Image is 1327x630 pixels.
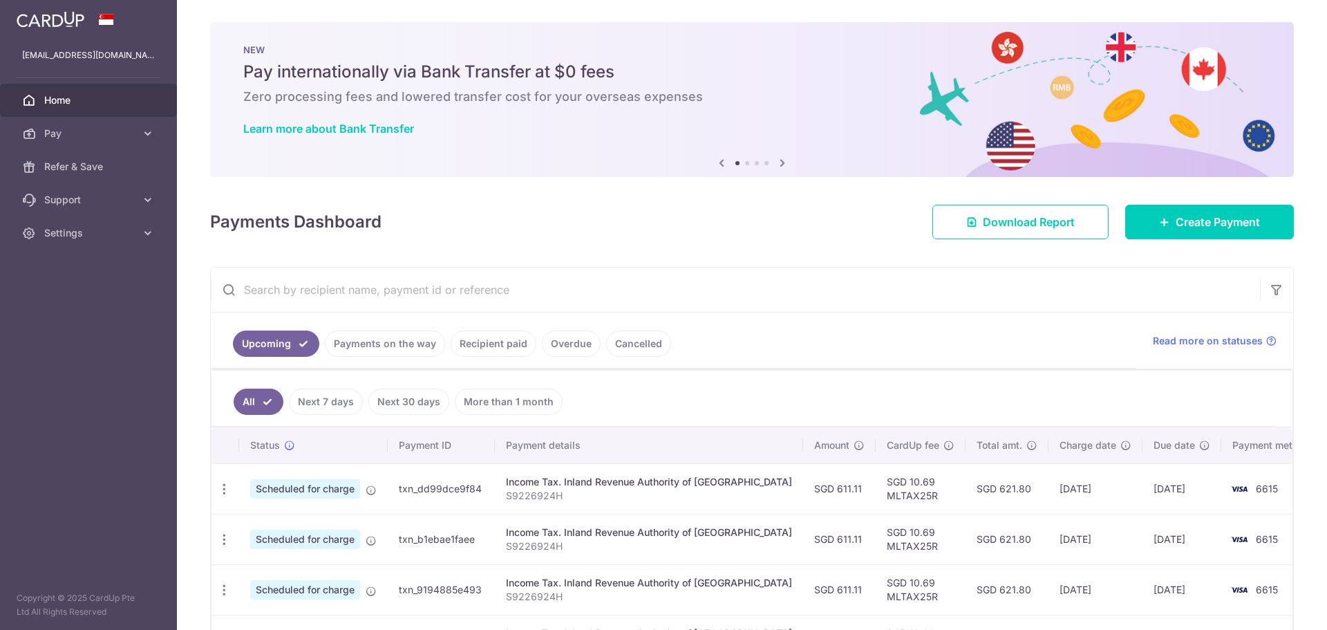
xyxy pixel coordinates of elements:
[966,514,1048,564] td: SGD 621.80
[1142,514,1221,564] td: [DATE]
[506,576,792,590] div: Income Tax. Inland Revenue Authority of [GEOGRAPHIC_DATA]
[966,564,1048,615] td: SGD 621.80
[1125,205,1294,239] a: Create Payment
[977,438,1022,452] span: Total amt.
[451,331,536,357] a: Recipient paid
[506,489,792,503] p: S9226924H
[243,44,1261,55] p: NEW
[1221,427,1326,463] th: Payment method
[22,48,155,62] p: [EMAIL_ADDRESS][DOMAIN_NAME]
[250,479,360,499] span: Scheduled for charge
[1153,334,1277,348] a: Read more on statuses
[542,331,601,357] a: Overdue
[876,564,966,615] td: SGD 10.69 MLTAX25R
[1142,564,1221,615] td: [DATE]
[44,160,135,174] span: Refer & Save
[932,205,1109,239] a: Download Report
[1256,483,1278,494] span: 6615
[210,22,1294,177] img: Bank transfer banner
[1048,463,1142,514] td: [DATE]
[1225,481,1253,497] img: Bank Card
[44,226,135,240] span: Settings
[876,463,966,514] td: SGD 10.69 MLTAX25R
[243,122,414,136] a: Learn more about Bank Transfer
[1256,584,1278,595] span: 6615
[506,475,792,489] div: Income Tax. Inland Revenue Authority of [GEOGRAPHIC_DATA]
[44,193,135,207] span: Support
[1153,334,1263,348] span: Read more on statuses
[506,526,792,539] div: Income Tax. Inland Revenue Authority of [GEOGRAPHIC_DATA]
[1225,582,1253,598] img: Bank Card
[606,331,671,357] a: Cancelled
[243,89,1261,105] h6: Zero processing fees and lowered transfer cost for your overseas expenses
[17,11,84,28] img: CardUp
[250,530,360,549] span: Scheduled for charge
[1225,531,1253,548] img: Bank Card
[234,389,283,415] a: All
[455,389,563,415] a: More than 1 month
[250,438,280,452] span: Status
[325,331,445,357] a: Payments on the way
[495,427,803,463] th: Payment details
[1176,214,1260,230] span: Create Payment
[44,93,135,107] span: Home
[44,127,135,140] span: Pay
[233,331,319,357] a: Upcoming
[388,427,495,463] th: Payment ID
[388,463,495,514] td: txn_dd99dce9f84
[211,268,1260,312] input: Search by recipient name, payment id or reference
[506,539,792,553] p: S9226924H
[250,580,360,600] span: Scheduled for charge
[388,514,495,564] td: txn_b1ebae1faee
[1154,438,1195,452] span: Due date
[368,389,449,415] a: Next 30 days
[803,564,876,615] td: SGD 611.11
[1048,514,1142,564] td: [DATE]
[506,590,792,604] p: S9226924H
[1142,463,1221,514] td: [DATE]
[966,463,1048,514] td: SGD 621.80
[887,438,939,452] span: CardUp fee
[803,463,876,514] td: SGD 611.11
[1060,438,1116,452] span: Charge date
[289,389,363,415] a: Next 7 days
[1048,564,1142,615] td: [DATE]
[210,210,382,234] h4: Payments Dashboard
[388,564,495,615] td: txn_9194885e493
[803,514,876,564] td: SGD 611.11
[983,214,1075,230] span: Download Report
[243,61,1261,83] h5: Pay internationally via Bank Transfer at $0 fees
[1256,533,1278,545] span: 6615
[876,514,966,564] td: SGD 10.69 MLTAX25R
[814,438,849,452] span: Amount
